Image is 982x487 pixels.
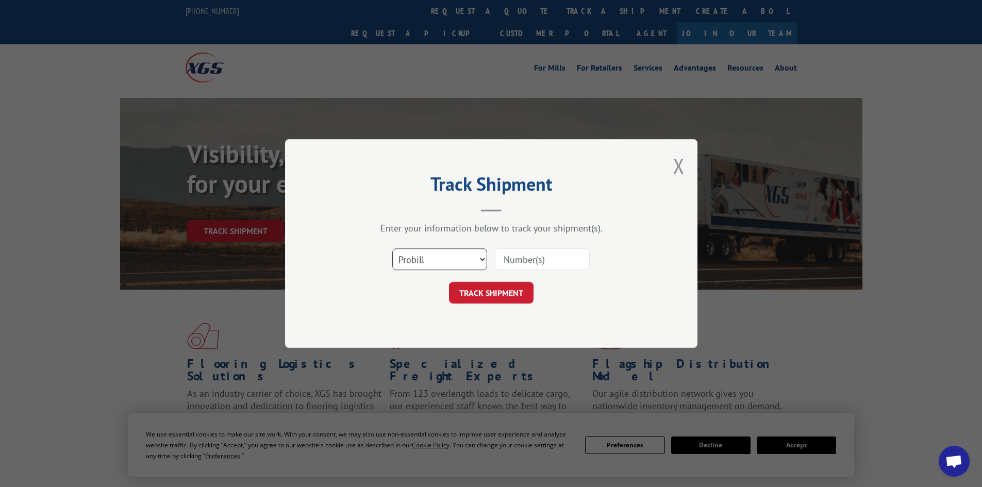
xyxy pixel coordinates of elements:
button: Close modal [673,152,685,179]
div: Enter your information below to track your shipment(s). [337,222,646,234]
a: Open chat [939,446,970,477]
h2: Track Shipment [337,177,646,196]
button: TRACK SHIPMENT [449,282,534,304]
input: Number(s) [495,248,590,270]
